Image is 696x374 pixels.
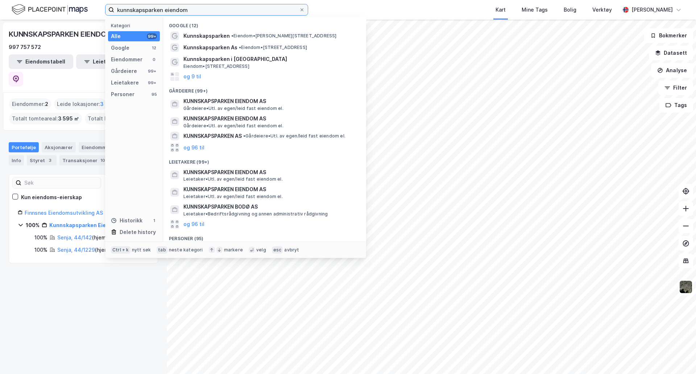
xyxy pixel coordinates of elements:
div: neste kategori [169,247,203,253]
span: 3 595 ㎡ [58,114,79,123]
div: esc [272,246,283,254]
div: ( hjemmelshaver ) [57,246,137,254]
input: Søk [21,177,101,188]
img: 9k= [679,280,693,294]
div: Portefølje [9,142,39,152]
div: Kart [496,5,506,14]
a: Kunnskapsparken Eiendom AS [49,222,129,228]
div: Styret [27,155,57,165]
div: 997 757 572 [9,43,41,52]
button: Analyse [651,63,693,78]
div: Gårdeiere (99+) [163,82,366,95]
div: Totalt tomteareal : [9,113,82,124]
button: Bokmerker [644,28,693,43]
span: Eiendom • [PERSON_NAME][STREET_ADDRESS] [231,33,337,39]
iframe: Chat Widget [660,339,696,374]
div: 100% [26,221,40,230]
span: Kunnskapsparken [183,32,230,40]
div: Google [111,44,129,52]
div: Leietakere (99+) [163,153,366,167]
div: 10 [99,157,107,164]
button: Tags [659,98,693,112]
div: markere [224,247,243,253]
div: Kontrollprogram for chat [660,339,696,374]
span: Gårdeiere • Utl. av egen/leid fast eiendom el. [183,106,283,111]
div: Eiendommer [111,55,142,64]
a: Finnsnes Eiendomsutvikling AS [25,210,103,216]
div: velg [256,247,266,253]
div: 3 [46,157,54,164]
div: Google (12) [163,17,366,30]
span: • [231,33,233,38]
button: og 96 til [183,143,204,152]
a: Senja, 44/142 [57,234,92,241]
div: nytt søk [132,247,151,253]
div: Bolig [564,5,576,14]
div: 99+ [147,68,157,74]
div: Verktøy [592,5,612,14]
div: 1 [151,218,157,223]
span: Kunnskapsparken As [183,43,237,52]
div: Mine Tags [522,5,548,14]
div: Gårdeiere [111,67,137,75]
span: 3 [100,100,104,108]
input: Søk på adresse, matrikkel, gårdeiere, leietakere eller personer [114,4,299,15]
span: 2 [45,100,48,108]
span: Leietaker • Utl. av egen/leid fast eiendom el. [183,176,283,182]
div: 100% [34,246,47,254]
span: KUNNSKAPSPARKEN EIENDOM AS [183,97,357,106]
div: Ctrl + k [111,246,130,254]
span: Leietaker • Utl. av egen/leid fast eiendom el. [183,194,283,200]
div: Aksjonærer [42,142,76,152]
span: Leietaker • Bedriftsrådgivning og annen administrativ rådgivning [183,211,328,217]
div: Info [9,155,24,165]
span: KUNNSKAPSPARKEN AS [183,132,242,140]
span: • [239,45,241,50]
a: Senja, 44/1229 [57,247,95,253]
div: ( hjemmelshaver ) [57,233,134,242]
div: 95 [151,91,157,97]
button: Leietakertabell [76,54,141,69]
div: Kategori [111,23,160,28]
div: avbryt [284,247,299,253]
div: Personer [111,90,134,99]
span: Eiendom • [STREET_ADDRESS] [183,63,249,69]
div: 99+ [147,33,157,39]
span: KUNNSKAPSPARKEN BODØ AS [183,202,357,211]
div: Leide lokasjoner : [54,98,107,110]
span: • [243,133,245,139]
div: 0 [151,57,157,62]
div: 99+ [147,80,157,86]
div: Eiendommer [79,142,123,152]
span: KUNNSKAPSPARKEN EIENDOM AS [183,185,357,194]
button: og 9 til [183,72,201,81]
div: KUNNSKAPSPARKEN EIENDOM AS [9,28,125,40]
div: Totalt byggareal : [85,113,144,124]
div: Personer (95) [163,230,366,243]
div: 100% [34,233,47,242]
div: Delete history [120,228,156,237]
div: Alle [111,32,121,41]
span: KUNNSKAPSPARKEN EIENDOM AS [183,114,357,123]
button: Datasett [649,46,693,60]
span: Gårdeiere • Utl. av egen/leid fast eiendom el. [183,123,283,129]
button: og 96 til [183,220,204,229]
div: Leietakere [111,78,139,87]
img: logo.f888ab2527a4732fd821a326f86c7f29.svg [12,3,88,16]
div: tab [157,246,167,254]
div: Transaksjoner [59,155,109,165]
span: Eiendom • [STREET_ADDRESS] [239,45,307,50]
span: KUNNSKAPSPARKEN EIENDOM AS [183,168,357,177]
div: [PERSON_NAME] [631,5,673,14]
button: Eiendomstabell [9,54,73,69]
div: 12 [151,45,157,51]
div: Historikk [111,216,142,225]
button: Filter [658,81,693,95]
span: Kunnskapsparken i [GEOGRAPHIC_DATA] [183,55,357,63]
span: Gårdeiere • Utl. av egen/leid fast eiendom el. [243,133,345,139]
div: Eiendommer : [9,98,51,110]
div: Kun eiendoms-eierskap [21,193,82,202]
